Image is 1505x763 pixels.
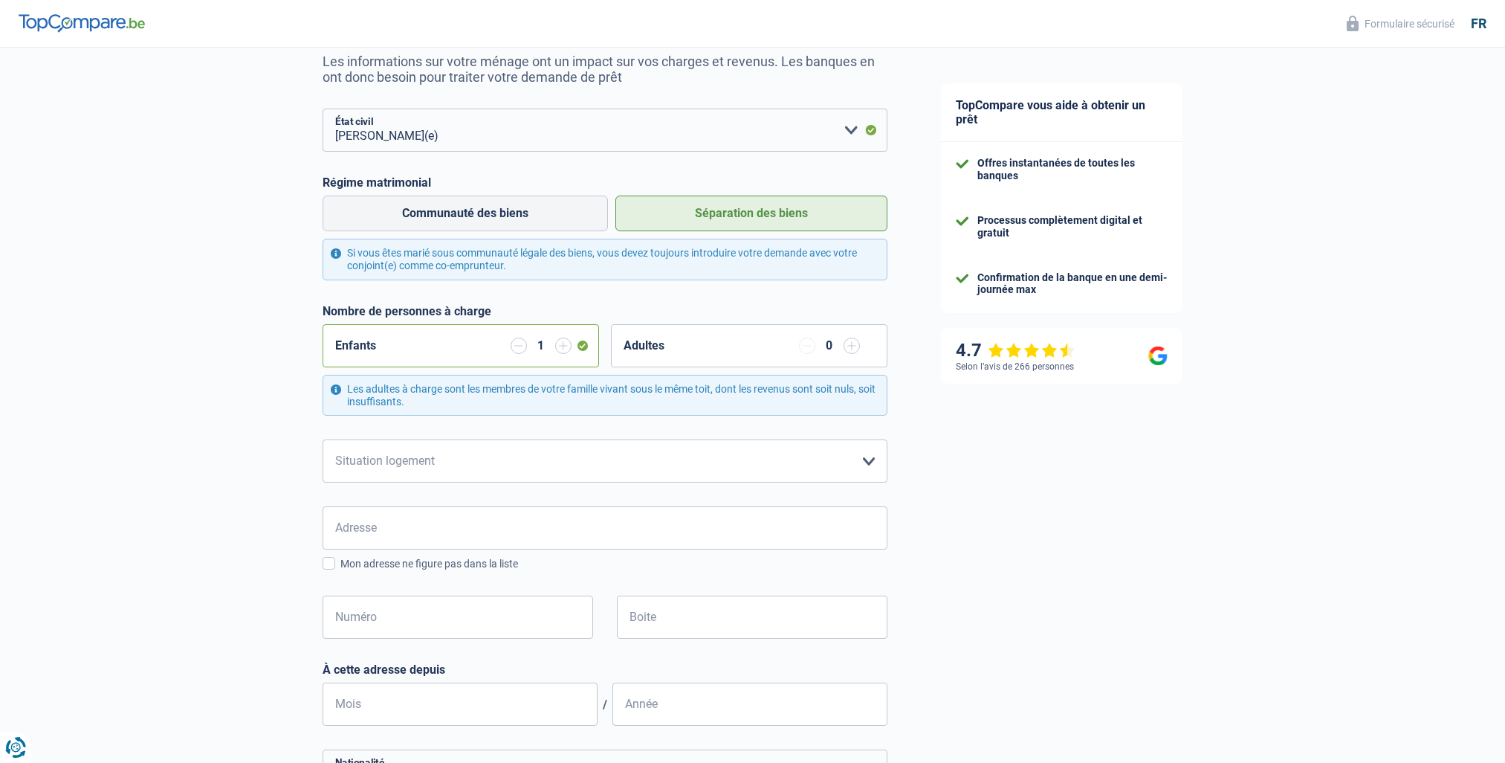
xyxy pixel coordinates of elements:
label: Communauté des biens [323,196,608,231]
button: Formulaire sécurisé [1338,11,1463,36]
div: TopCompare vous aide à obtenir un prêt [941,83,1182,142]
div: 1 [534,340,548,352]
div: Offres instantanées de toutes les banques [977,157,1168,182]
label: Nombre de personnes à charge [323,304,491,318]
span: / [598,698,612,712]
div: Les adultes à charge sont les membres de votre famille vivant sous le même toit, dont les revenus... [323,375,887,416]
div: 4.7 [956,340,1075,361]
img: TopCompare Logo [19,14,145,32]
label: Régime matrimonial [323,176,887,190]
input: AAAA [612,683,887,726]
input: Sélectionnez votre adresse dans la barre de recherche [323,506,887,550]
div: 0 [823,340,836,352]
p: Les informations sur votre ménage ont un impact sur vos charges et revenus. Les banques en ont do... [323,54,887,85]
div: Selon l’avis de 266 personnes [956,361,1074,372]
div: Si vous êtes marié sous communauté légale des biens, vous devez toujours introduire votre demande... [323,239,887,280]
label: Enfants [335,340,376,352]
div: Mon adresse ne figure pas dans la liste [340,556,887,572]
div: fr [1471,16,1486,32]
div: Processus complètement digital et gratuit [977,214,1168,239]
label: Adultes [624,340,664,352]
label: Séparation des biens [615,196,887,231]
label: À cette adresse depuis [323,663,887,677]
div: Confirmation de la banque en une demi-journée max [977,271,1168,297]
input: MM [323,683,598,726]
